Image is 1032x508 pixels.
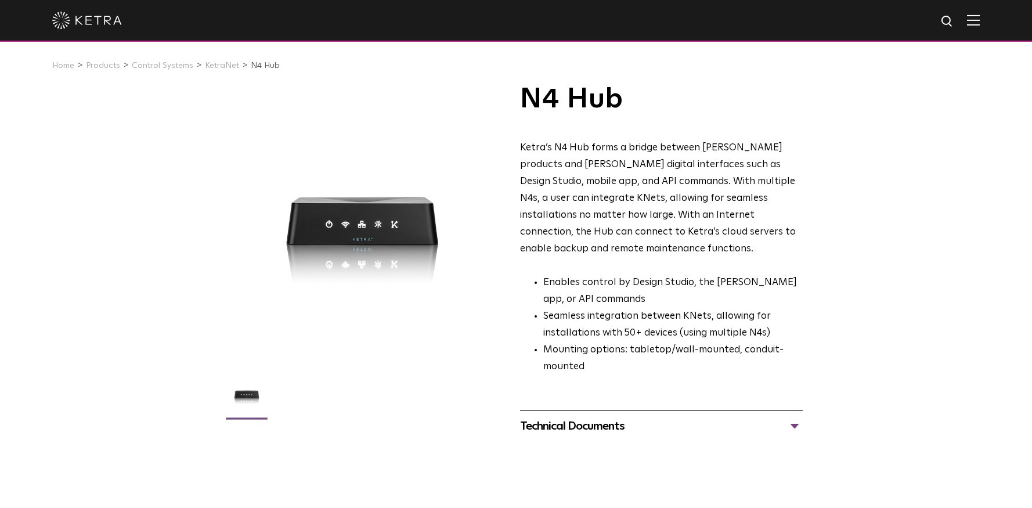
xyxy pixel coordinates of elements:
[967,15,980,26] img: Hamburger%20Nav.svg
[520,143,796,253] span: Ketra’s N4 Hub forms a bridge between [PERSON_NAME] products and [PERSON_NAME] digital interfaces...
[205,62,239,70] a: KetraNet
[543,275,803,308] li: Enables control by Design Studio, the [PERSON_NAME] app, or API commands
[543,342,803,376] li: Mounting options: tabletop/wall-mounted, conduit-mounted
[132,62,193,70] a: Control Systems
[520,417,803,435] div: Technical Documents
[86,62,120,70] a: Products
[940,15,955,29] img: search icon
[52,62,74,70] a: Home
[52,12,122,29] img: ketra-logo-2019-white
[520,85,803,114] h1: N4 Hub
[225,372,269,426] img: N4 Hub
[251,62,280,70] a: N4 Hub
[543,308,803,342] li: Seamless integration between KNets, allowing for installations with 50+ devices (using multiple N4s)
